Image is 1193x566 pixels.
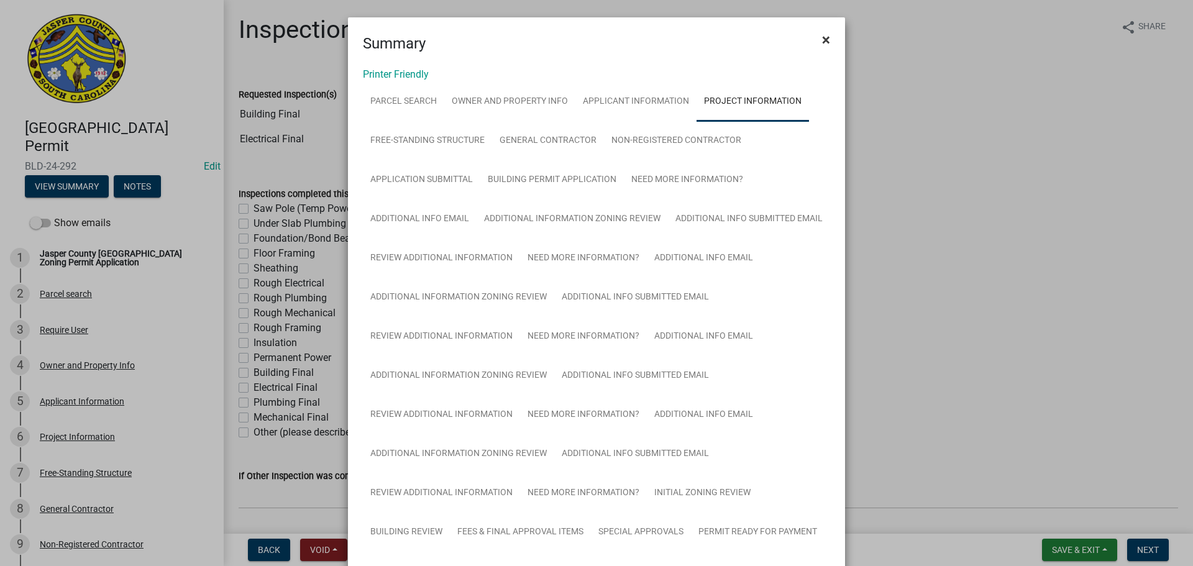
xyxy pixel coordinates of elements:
[554,434,716,474] a: Additional Info submitted Email
[591,513,691,552] a: Special Approvals
[697,82,809,122] a: Project Information
[554,356,716,396] a: Additional Info submitted Email
[444,82,575,122] a: Owner and Property Info
[647,239,761,278] a: Additional info email
[668,199,830,239] a: Additional Info submitted Email
[520,473,647,513] a: Need More Information?
[363,239,520,278] a: Review Additional Information
[624,160,751,200] a: Need More Information?
[480,160,624,200] a: Building Permit Application
[477,199,668,239] a: Additional Information Zoning Review
[363,68,429,80] a: Printer Friendly
[647,395,761,435] a: Additional info email
[363,199,477,239] a: Additional info email
[363,395,520,435] a: Review Additional Information
[520,395,647,435] a: Need More Information?
[363,121,492,161] a: Free-Standing Structure
[812,22,840,57] button: Close
[363,434,554,474] a: Additional Information Zoning Review
[604,121,749,161] a: Non-Registered Contractor
[450,513,591,552] a: Fees & Final Approval Items
[363,82,444,122] a: Parcel search
[492,121,604,161] a: General Contractor
[363,317,520,357] a: Review Additional Information
[691,513,825,552] a: Permit Ready for Payment
[363,473,520,513] a: Review Additional Information
[647,317,761,357] a: Additional info email
[363,356,554,396] a: Additional Information Zoning Review
[363,32,426,55] h4: Summary
[363,513,450,552] a: Building Review
[363,160,480,200] a: Application Submittal
[554,278,716,317] a: Additional Info submitted Email
[575,82,697,122] a: Applicant Information
[520,317,647,357] a: Need More Information?
[822,31,830,48] span: ×
[647,473,758,513] a: Initial Zoning Review
[363,278,554,317] a: Additional Information Zoning Review
[520,239,647,278] a: Need More Information?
